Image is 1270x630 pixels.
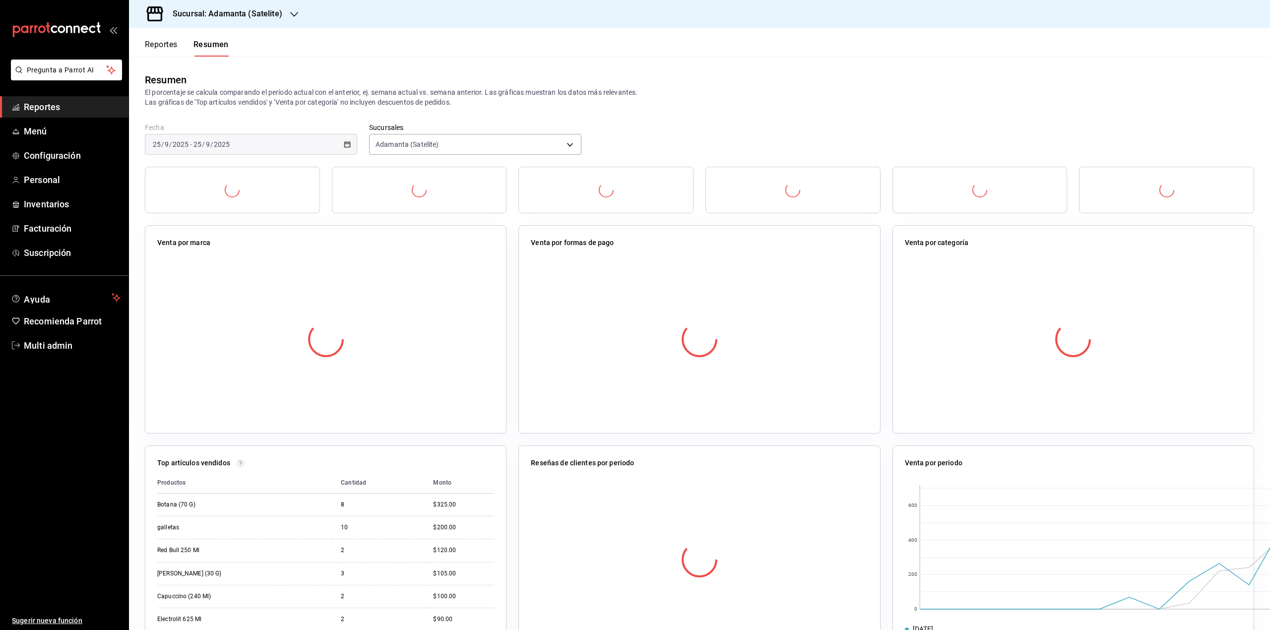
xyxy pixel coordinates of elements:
[152,140,161,148] input: --
[914,607,917,612] text: 0
[24,125,121,138] span: Menú
[161,140,164,148] span: /
[157,546,256,555] div: Red Bull 250 Ml
[24,222,121,235] span: Facturación
[12,616,121,626] span: Sugerir nueva función
[333,472,425,494] th: Cantidad
[24,173,121,187] span: Personal
[205,140,210,148] input: --
[157,523,256,532] div: galletas
[145,40,178,57] button: Reportes
[165,8,282,20] h3: Sucursal: Adamanta (Satelite)
[157,569,256,578] div: [PERSON_NAME] (30 G)
[157,592,256,601] div: Capuccino (240 Ml)
[905,238,969,248] p: Venta por categoría
[24,197,121,211] span: Inventarios
[145,87,1254,107] p: El porcentaje se calcula comparando el período actual con el anterior, ej. semana actual vs. sema...
[145,124,357,131] label: Fecha
[157,501,256,509] div: Botana (70 G)
[24,339,121,352] span: Multi admin
[341,592,417,601] div: 2
[905,458,962,468] p: Venta por periodo
[433,569,494,578] div: $105.00
[145,72,187,87] div: Resumen
[172,140,189,148] input: ----
[157,458,230,468] p: Top artículos vendidos
[24,292,108,304] span: Ayuda
[164,140,169,148] input: --
[341,546,417,555] div: 2
[169,140,172,148] span: /
[376,139,439,149] span: Adamanta (Satelite)
[27,65,107,75] span: Pregunta a Parrot AI
[157,615,256,624] div: Electrolit 625 Ml
[425,472,494,494] th: Monto
[341,569,417,578] div: 3
[908,538,917,543] text: 400
[531,458,634,468] p: Reseñas de clientes por periodo
[145,40,229,57] div: navigation tabs
[157,238,210,248] p: Venta por marca
[433,615,494,624] div: $90.00
[190,140,192,148] span: -
[11,60,122,80] button: Pregunta a Parrot AI
[908,572,917,577] text: 200
[341,615,417,624] div: 2
[7,72,122,82] a: Pregunta a Parrot AI
[202,140,205,148] span: /
[24,315,121,328] span: Recomienda Parrot
[433,523,494,532] div: $200.00
[433,592,494,601] div: $100.00
[433,546,494,555] div: $120.00
[341,523,417,532] div: 10
[193,140,202,148] input: --
[210,140,213,148] span: /
[157,472,333,494] th: Productos
[341,501,417,509] div: 8
[24,149,121,162] span: Configuración
[908,503,917,508] text: 600
[193,40,229,57] button: Resumen
[213,140,230,148] input: ----
[109,26,117,34] button: open_drawer_menu
[531,238,614,248] p: Venta por formas de pago
[24,100,121,114] span: Reportes
[24,246,121,259] span: Suscripción
[369,124,581,131] label: Sucursales
[433,501,494,509] div: $325.00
